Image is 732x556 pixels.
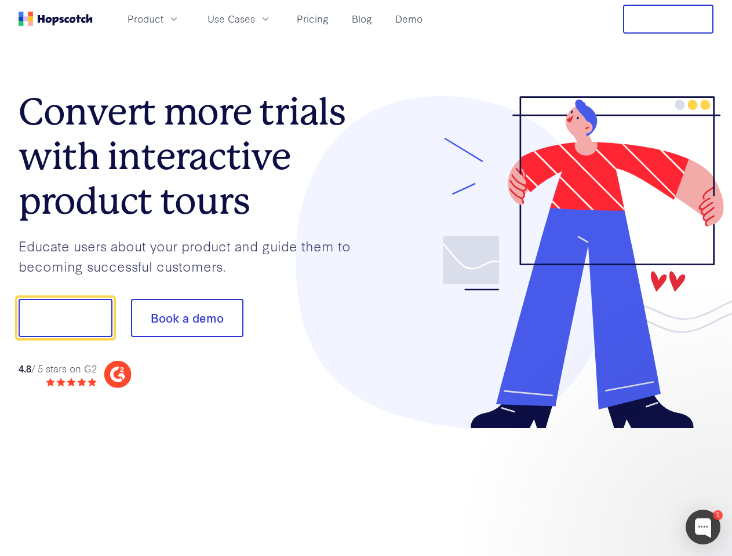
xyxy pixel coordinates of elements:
a: Pricing [292,9,333,28]
button: Book a demo [131,299,243,337]
button: Show me! [19,299,112,337]
p: Educate users about your product and guide them to becoming successful customers. [19,236,366,276]
button: Product [121,9,187,28]
button: Free Trial [623,5,713,34]
a: Demo [391,9,427,28]
a: Home [19,12,93,26]
div: 1 [713,510,723,520]
span: Use Cases [207,12,255,26]
strong: 4.8 [19,361,31,375]
span: Product [128,12,163,26]
a: Blog [347,9,377,28]
div: / 5 stars on G2 [19,361,97,376]
h1: Convert more trials with interactive product tours [19,90,366,223]
button: Use Cases [201,9,278,28]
